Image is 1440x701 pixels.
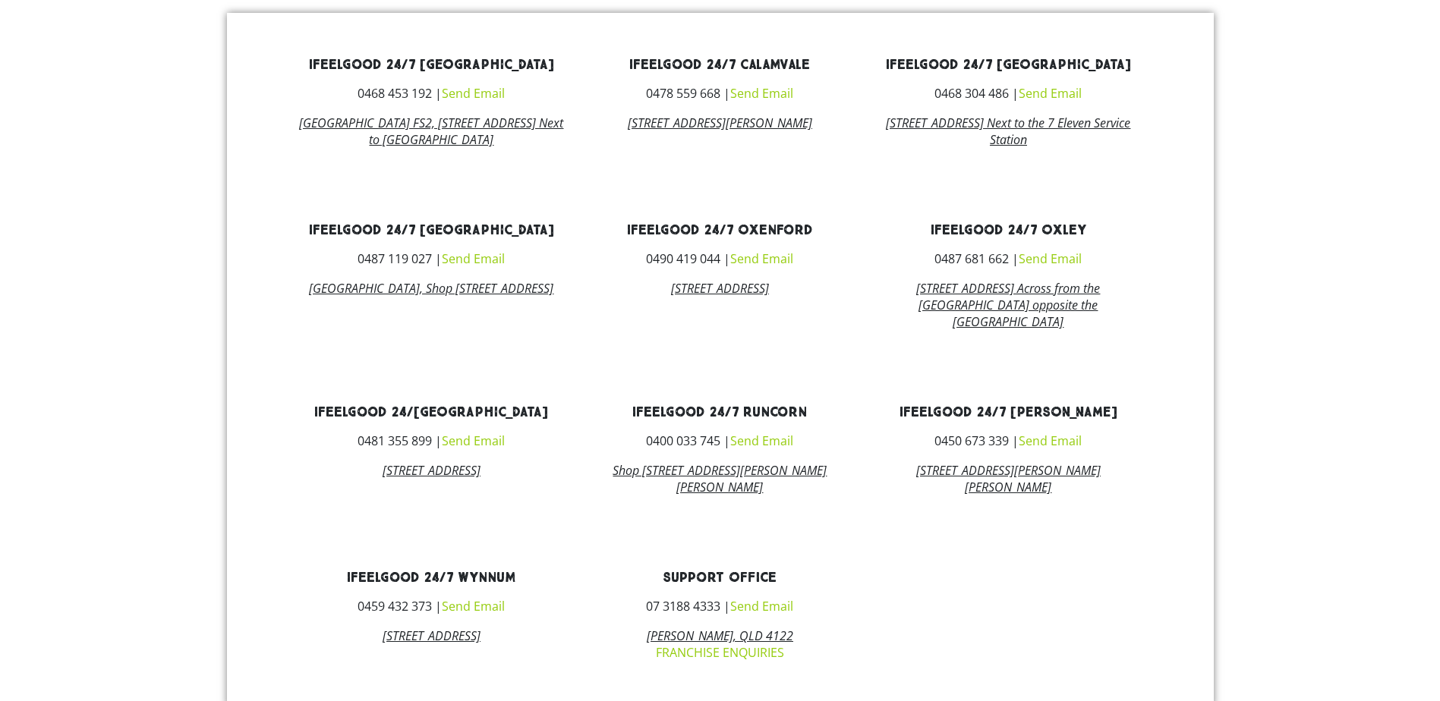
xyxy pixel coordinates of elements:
[309,222,554,239] a: ifeelgood 24/7 [GEOGRAPHIC_DATA]
[629,56,810,74] a: ifeelgood 24/7 Calamvale
[299,435,565,447] h3: 0481 355 899 |
[314,404,548,421] a: ifeelgood 24/[GEOGRAPHIC_DATA]
[299,600,565,612] h3: 0459 432 373 |
[1019,85,1082,102] a: Send Email
[587,253,852,265] h3: 0490 419 044 |
[628,115,812,131] a: [STREET_ADDRESS][PERSON_NAME]
[1019,432,1082,449] a: Send Email
[886,56,1131,74] a: ifeelgood 24/7 [GEOGRAPHIC_DATA]
[671,280,769,297] a: [STREET_ADDRESS]
[730,432,793,449] a: Send Email
[442,250,505,267] a: Send Email
[442,85,505,102] a: Send Email
[613,462,827,495] a: Shop [STREET_ADDRESS][PERSON_NAME][PERSON_NAME]
[347,569,515,586] a: ifeelgood 24/7 Wynnum
[1019,250,1082,267] a: Send Email
[931,222,1086,239] a: ifeelgood 24/7 Oxley
[309,56,554,74] a: ifeelgood 24/7 [GEOGRAPHIC_DATA]
[632,404,807,421] a: ifeelgood 24/7 Runcorn
[299,87,565,99] h3: 0468 453 192 |
[916,280,1100,330] a: [STREET_ADDRESS] Across from the [GEOGRAPHIC_DATA] opposite the [GEOGRAPHIC_DATA]
[587,435,852,447] h3: 0400 033 745 |
[383,462,481,479] a: [STREET_ADDRESS]
[656,644,784,661] a: FRANCHISE ENQUIRIES
[442,598,505,615] a: Send Email
[299,253,565,265] h3: 0487 119 027 |
[875,87,1141,99] h3: 0468 304 486 |
[730,598,793,615] a: Send Email
[383,627,481,644] a: [STREET_ADDRESS]
[875,253,1141,265] h3: 0487 681 662 |
[886,115,1130,148] a: [STREET_ADDRESS] Next to the 7 Eleven Service Station
[587,571,852,585] h3: Support Office
[916,462,1101,495] a: [STREET_ADDRESS][PERSON_NAME][PERSON_NAME]
[587,87,852,99] h3: 0478 559 668 |
[730,85,793,102] a: Send Email
[442,432,505,449] a: Send Email
[309,280,553,297] a: [GEOGRAPHIC_DATA], Shop [STREET_ADDRESS]
[875,435,1141,447] h3: 0450 673 339 |
[647,627,793,644] i: [PERSON_NAME], QLD 4122
[587,600,852,612] h3: 07 3188 4333 |
[900,404,1117,421] a: ifeelgood 24/7 [PERSON_NAME]
[299,115,563,148] a: [GEOGRAPHIC_DATA] FS2, [STREET_ADDRESS] Next to [GEOGRAPHIC_DATA]
[730,250,793,267] a: Send Email
[627,222,813,239] a: ifeelgood 24/7 Oxenford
